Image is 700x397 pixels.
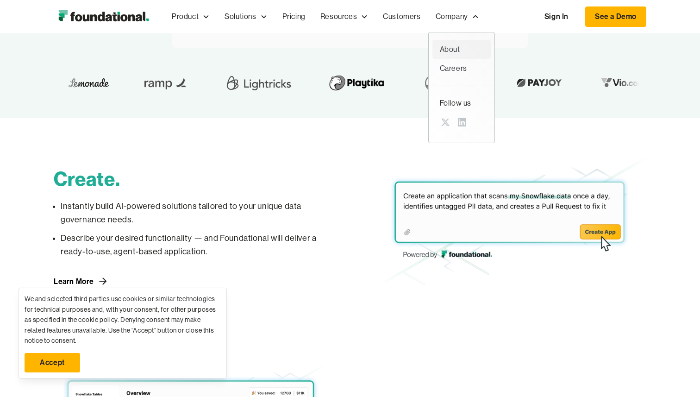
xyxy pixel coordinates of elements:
img: Lightricks [224,70,294,96]
div: Product [172,11,199,23]
a: Customers [375,1,428,32]
img: Payjoy [512,76,567,90]
img: Ramp [138,70,194,96]
div: Product [164,1,217,32]
div: Learn More [54,277,94,285]
div: We and selected third parties use cookies or similar technologies for technical purposes and, wit... [25,294,221,346]
p: Describe your desired functionality — and Foundational will deliver a ready-to-use, agent-based a... [61,232,328,259]
img: Foundational Logo [54,7,153,26]
div: Solutions [225,11,256,23]
img: Vio.com [596,76,650,90]
a: Accept [25,353,80,372]
a: Careers [432,59,491,78]
div: Resources [313,1,375,32]
div: About [440,44,483,56]
div: Company [436,11,468,23]
img: Instantly build AI-powered solutions tailored to your unique data governance needs [372,155,646,290]
a: About [432,40,491,59]
img: Lemonade [69,76,109,90]
span: Create. [54,167,120,191]
p: Instantly build AI-powered solutions tailored to your unique data governance needs. [61,200,328,227]
iframe: Chat Widget [533,290,700,397]
div: Careers [440,63,483,75]
a: Sign In [535,7,578,26]
a: Learn More [54,274,109,289]
div: Solutions [217,1,275,32]
a: home [54,7,153,26]
div: Follow us [440,97,483,109]
img: Playtika [324,70,390,96]
div: Company [428,1,487,32]
a: See a Demo [585,6,646,27]
a: Pricing [275,1,313,32]
nav: Company [428,32,495,143]
img: Underdog Fantasy [419,70,482,96]
div: Resources [320,11,357,23]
